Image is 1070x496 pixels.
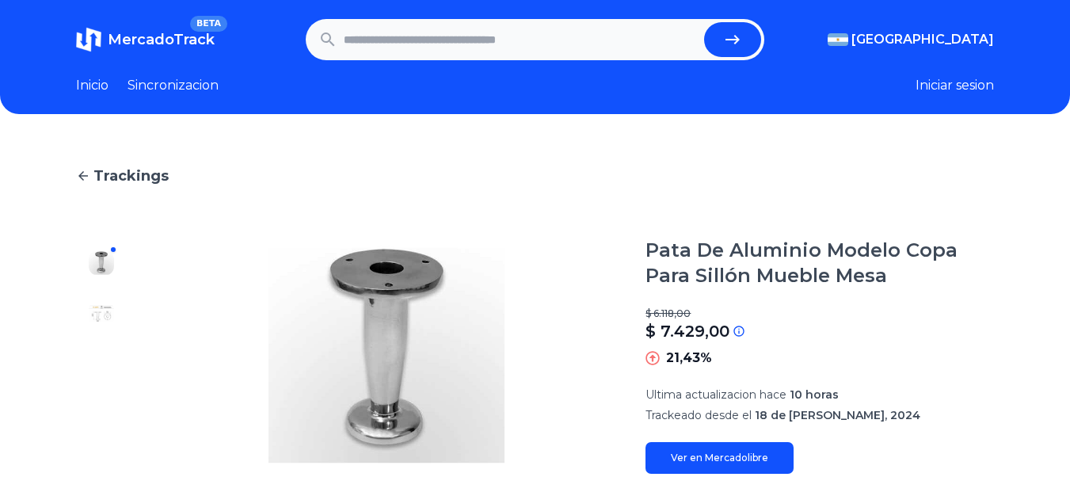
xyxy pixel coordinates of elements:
a: MercadoTrackBETA [76,27,215,52]
a: Sincronizacion [128,76,219,95]
img: Pata De Aluminio Modelo Copa Para Sillón Mueble Mesa [89,250,114,276]
span: [GEOGRAPHIC_DATA] [851,30,994,49]
p: $ 6.118,00 [645,307,994,320]
span: 18 de [PERSON_NAME], 2024 [755,408,920,422]
p: 21,43% [666,349,712,368]
button: [GEOGRAPHIC_DATA] [828,30,994,49]
img: Pata De Aluminio Modelo Copa Para Sillón Mueble Mesa [158,238,614,474]
img: Argentina [828,33,848,46]
span: 10 horas [790,387,839,402]
a: Inicio [76,76,109,95]
a: Trackings [76,165,994,187]
p: $ 7.429,00 [645,320,729,342]
button: Iniciar sesion [916,76,994,95]
span: Ultima actualizacion hace [645,387,786,402]
span: MercadoTrack [108,31,215,48]
h1: Pata De Aluminio Modelo Copa Para Sillón Mueble Mesa [645,238,994,288]
span: Trackings [93,165,169,187]
span: Trackeado desde el [645,408,752,422]
img: Pata De Aluminio Modelo Copa Para Sillón Mueble Mesa [89,301,114,326]
span: BETA [190,16,227,32]
img: MercadoTrack [76,27,101,52]
a: Ver en Mercadolibre [645,442,794,474]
